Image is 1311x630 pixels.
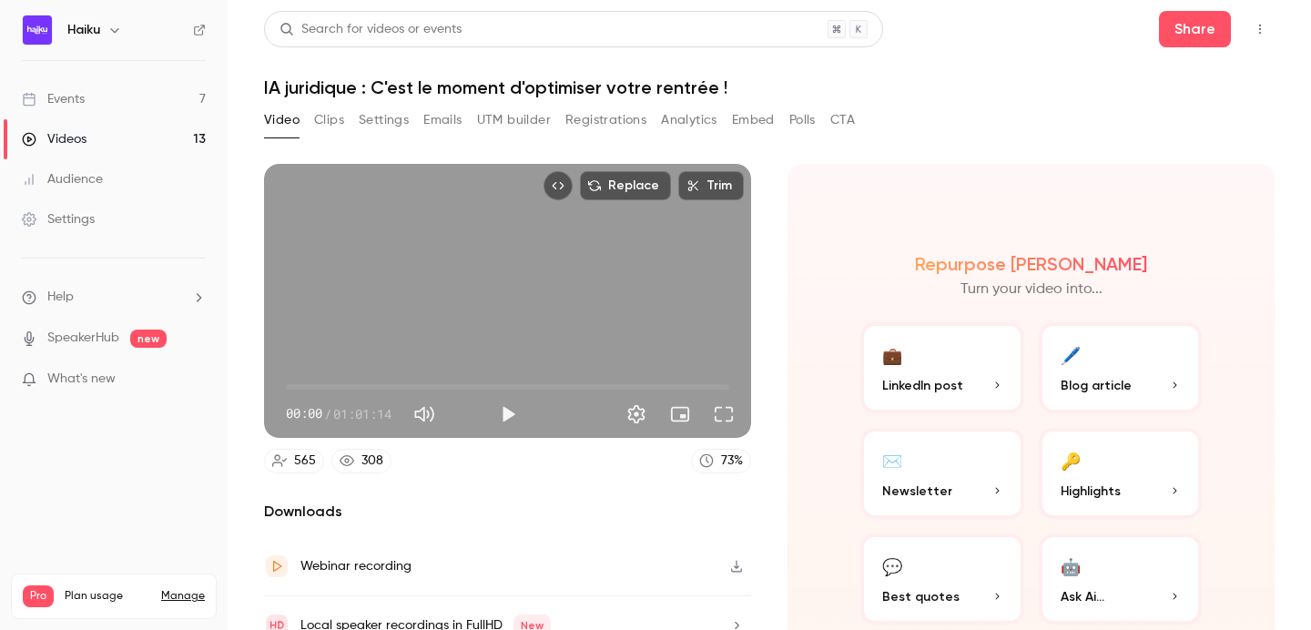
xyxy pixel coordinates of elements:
span: Pro [23,585,54,607]
button: Settings [618,396,655,432]
h6: Haiku [67,21,100,39]
button: Embed video [544,171,573,200]
div: Videos [22,130,86,148]
h2: Repurpose [PERSON_NAME] [915,253,1147,275]
button: 💼LinkedIn post [860,322,1024,413]
span: Plan usage [65,589,150,604]
div: 308 [361,452,383,471]
button: ✉️Newsletter [860,428,1024,519]
button: Analytics [661,106,717,135]
button: Clips [314,106,344,135]
li: help-dropdown-opener [22,288,206,307]
div: 73 % [721,452,743,471]
button: Polls [789,106,816,135]
span: What's new [47,370,116,389]
a: 565 [264,449,324,473]
button: 🔑Highlights [1039,428,1203,519]
button: Share [1159,11,1231,47]
span: Ask Ai... [1061,587,1104,606]
div: Search for videos or events [279,20,462,39]
button: Embed [732,106,775,135]
span: Help [47,288,74,307]
span: Newsletter [882,482,952,501]
button: Replace [580,171,671,200]
div: ✉️ [882,446,902,474]
h2: Downloads [264,501,751,523]
div: Settings [22,210,95,229]
iframe: Noticeable Trigger [184,371,206,388]
div: 💼 [882,340,902,369]
button: Turn on miniplayer [662,396,698,432]
div: Audience [22,170,103,188]
span: LinkedIn post [882,376,963,395]
div: Webinar recording [300,555,412,577]
button: 💬Best quotes [860,533,1024,625]
button: 🤖Ask Ai... [1039,533,1203,625]
span: Blog article [1061,376,1132,395]
button: Registrations [565,106,646,135]
button: Emails [423,106,462,135]
span: Highlights [1061,482,1121,501]
div: 🖊️ [1061,340,1081,369]
img: Haiku [23,15,52,45]
a: 308 [331,449,391,473]
a: SpeakerHub [47,329,119,348]
button: Top Bar Actions [1245,15,1275,44]
button: Play [490,396,526,432]
div: 💬 [882,552,902,580]
a: Manage [161,589,205,604]
button: CTA [830,106,855,135]
a: 73% [691,449,751,473]
button: Settings [359,106,409,135]
button: 🖊️Blog article [1039,322,1203,413]
button: Mute [406,396,442,432]
div: 00:00 [286,404,391,423]
div: 🔑 [1061,446,1081,474]
p: Turn your video into... [960,279,1103,300]
button: UTM builder [477,106,551,135]
span: 00:00 [286,404,322,423]
span: 01:01:14 [333,404,391,423]
button: Video [264,106,300,135]
h1: IA juridique : C'est le moment d'optimiser votre rentrée ! [264,76,1275,98]
span: / [324,404,331,423]
span: new [130,330,167,348]
button: Trim [678,171,744,200]
button: Full screen [706,396,742,432]
div: 565 [294,452,316,471]
div: 🤖 [1061,552,1081,580]
div: Events [22,90,85,108]
span: Best quotes [882,587,960,606]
